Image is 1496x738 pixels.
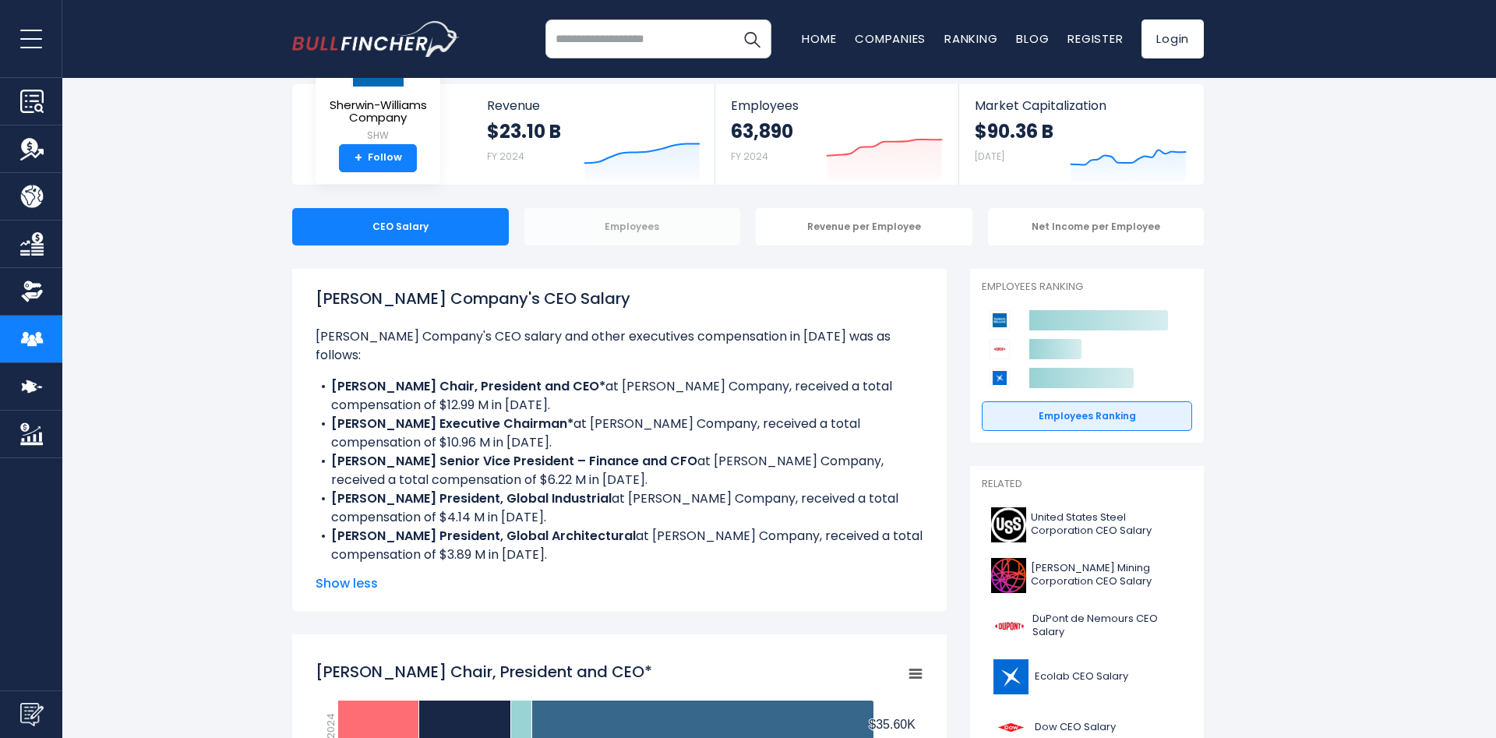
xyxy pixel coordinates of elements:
b: [PERSON_NAME] Executive Chairman* [331,415,573,433]
a: Market Capitalization $90.36 B [DATE] [959,84,1202,185]
a: Blog [1016,30,1049,47]
strong: + [355,151,362,165]
p: Related [982,478,1192,491]
a: Companies [855,30,926,47]
div: Revenue per Employee [756,208,972,245]
h1: [PERSON_NAME] Company's CEO Salary [316,287,923,310]
strong: $23.10 B [487,119,561,143]
small: [DATE] [975,150,1004,163]
img: ECL logo [991,659,1030,694]
span: Sherwin-Williams Company [328,99,428,125]
tspan: $35.60K [869,718,916,731]
span: Dow CEO Salary [1035,721,1116,734]
span: United States Steel Corporation CEO Salary [1031,511,1183,538]
b: [PERSON_NAME] Senior Vice President – Finance and CFO [331,452,697,470]
a: Employees 63,890 FY 2024 [715,84,958,185]
span: DuPont de Nemours CEO Salary [1032,613,1183,639]
a: [PERSON_NAME] Mining Corporation CEO Salary [982,554,1192,597]
li: at [PERSON_NAME] Company, received a total compensation of $4.14 M in [DATE]. [316,489,923,527]
a: Go to homepage [292,21,460,57]
a: DuPont de Nemours CEO Salary [982,605,1192,648]
img: DuPont de Nemours competitors logo [990,339,1010,359]
li: at [PERSON_NAME] Company, received a total compensation of $6.22 M in [DATE]. [316,452,923,489]
li: at [PERSON_NAME] Company, received a total compensation of $10.96 M in [DATE]. [316,415,923,452]
div: CEO Salary [292,208,509,245]
a: Ranking [944,30,997,47]
small: SHW [328,129,428,143]
text: 2024 [323,712,338,738]
small: FY 2024 [487,150,524,163]
a: Ecolab CEO Salary [982,655,1192,698]
a: Login [1141,19,1204,58]
div: Net Income per Employee [988,208,1205,245]
li: at [PERSON_NAME] Company, received a total compensation of $12.99 M in [DATE]. [316,377,923,415]
span: Ecolab CEO Salary [1035,670,1128,683]
span: Show less [316,574,923,593]
strong: 63,890 [731,119,793,143]
a: Employees Ranking [982,401,1192,431]
tspan: [PERSON_NAME] Chair, President and CEO* [316,661,652,683]
b: [PERSON_NAME] Chair, President and CEO* [331,377,605,395]
p: [PERSON_NAME] Company's CEO salary and other executives compensation in [DATE] was as follows: [316,327,923,365]
button: Search [732,19,771,58]
a: Sherwin-Williams Company SHW [327,34,429,144]
img: bullfincher logo [292,21,460,57]
small: FY 2024 [731,150,768,163]
a: Home [802,30,836,47]
b: [PERSON_NAME] President, Global Architectural [331,527,636,545]
a: United States Steel Corporation CEO Salary [982,503,1192,546]
img: DD logo [991,609,1028,644]
span: Market Capitalization [975,98,1187,113]
img: X logo [991,507,1026,542]
span: Employees [731,98,942,113]
img: Ecolab competitors logo [990,368,1010,388]
span: [PERSON_NAME] Mining Corporation CEO Salary [1031,562,1183,588]
a: Revenue $23.10 B FY 2024 [471,84,715,185]
a: +Follow [339,144,417,172]
p: Employees Ranking [982,281,1192,294]
img: Ownership [20,280,44,303]
li: at [PERSON_NAME] Company, received a total compensation of $3.89 M in [DATE]. [316,527,923,564]
b: [PERSON_NAME] President, Global Industrial [331,489,612,507]
strong: $90.36 B [975,119,1053,143]
div: Employees [524,208,741,245]
img: Sherwin-Williams Company competitors logo [990,310,1010,330]
img: B logo [991,558,1026,593]
a: Register [1067,30,1123,47]
span: Revenue [487,98,700,113]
